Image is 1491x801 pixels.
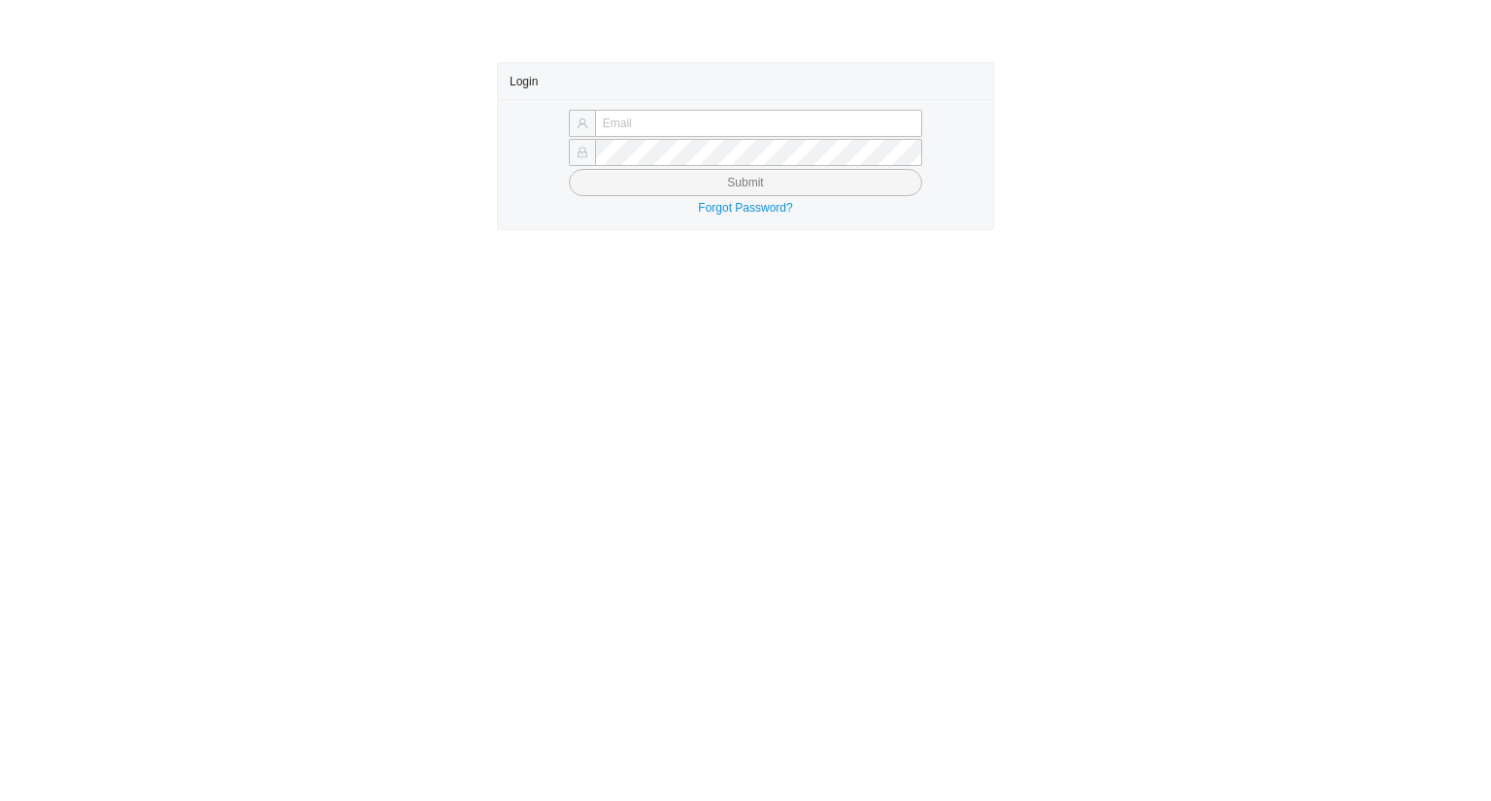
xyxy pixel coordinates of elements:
span: user [577,117,588,129]
div: Login [510,63,981,99]
span: lock [577,147,588,158]
input: Email [595,110,922,137]
a: Forgot Password? [698,201,792,215]
button: Submit [569,169,922,196]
